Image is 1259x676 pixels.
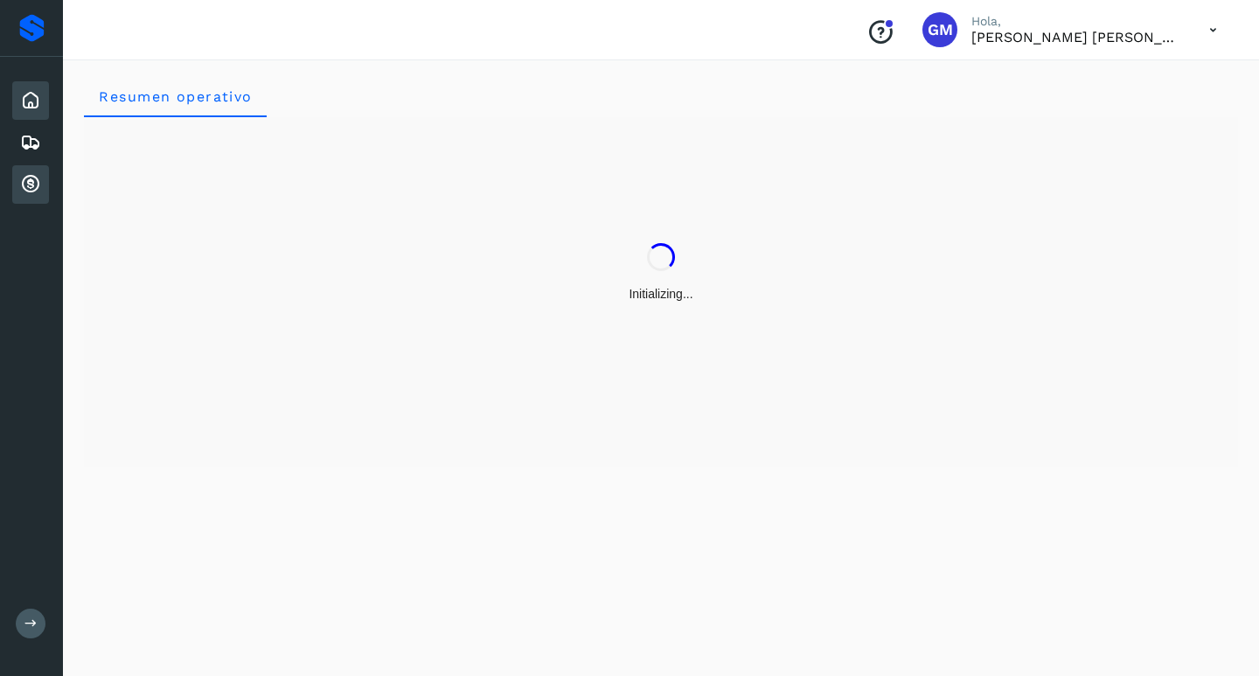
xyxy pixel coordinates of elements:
[12,81,49,120] div: Inicio
[98,88,253,105] span: Resumen operativo
[971,29,1181,45] p: GERARDO MADRID FERNANDEZ
[12,123,49,162] div: Embarques
[971,14,1181,29] p: Hola,
[12,165,49,204] div: Cuentas por cobrar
